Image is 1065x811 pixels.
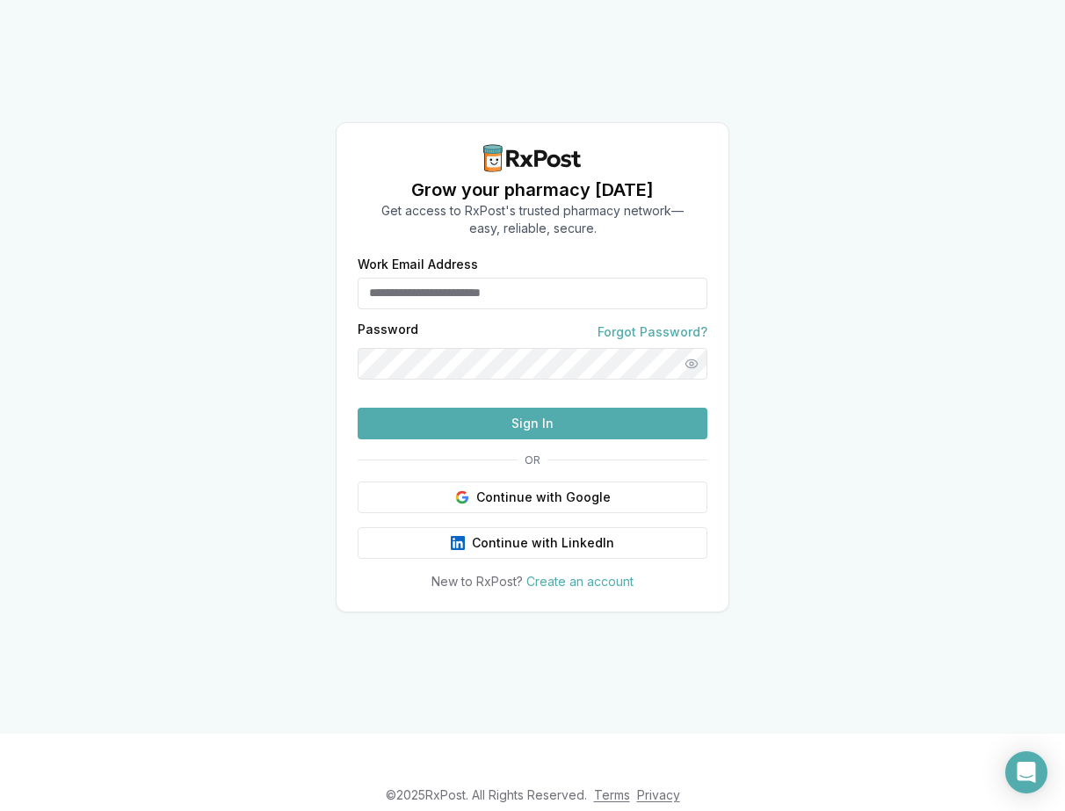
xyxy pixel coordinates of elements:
[455,490,469,504] img: Google
[381,202,684,237] p: Get access to RxPost's trusted pharmacy network— easy, reliable, secure.
[526,574,634,589] a: Create an account
[358,258,707,271] label: Work Email Address
[358,408,707,439] button: Sign In
[431,574,523,589] span: New to RxPost?
[637,787,680,802] a: Privacy
[518,453,547,467] span: OR
[358,527,707,559] button: Continue with LinkedIn
[451,536,465,550] img: LinkedIn
[594,787,630,802] a: Terms
[1005,751,1047,793] div: Open Intercom Messenger
[381,177,684,202] h1: Grow your pharmacy [DATE]
[598,323,707,341] a: Forgot Password?
[476,144,589,172] img: RxPost Logo
[676,348,707,380] button: Show password
[358,482,707,513] button: Continue with Google
[358,323,418,341] label: Password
